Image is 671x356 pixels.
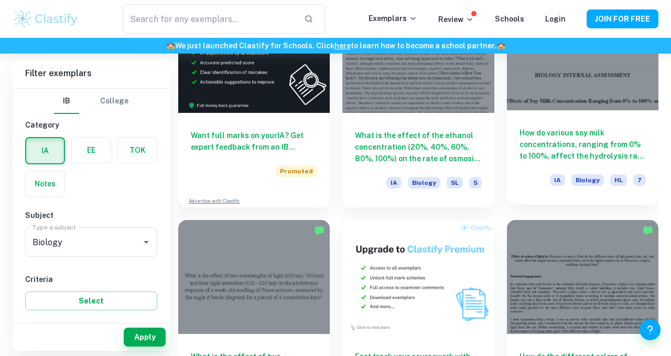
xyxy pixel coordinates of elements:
[54,89,79,114] button: IB
[355,130,481,164] h6: What is the effect of the ethanol concentration (20%, 40%, 60%, 80%, 100%) on the rate of osmosis...
[610,174,627,186] span: HL
[54,89,128,114] div: Filter type choice
[447,177,463,189] span: SL
[545,15,566,23] a: Login
[369,13,417,24] p: Exemplars
[2,40,669,51] h6: We just launched Clastify for Schools. Click to learn how to become a school partner.
[124,328,166,347] button: Apply
[189,197,240,205] a: Advertise with Clastify
[166,41,175,50] span: 🏫
[191,130,317,153] h6: Want full marks on your IA ? Get expert feedback from an IB examiner!
[438,14,474,25] p: Review
[550,174,565,186] span: IA
[640,319,661,340] button: Help and Feedback
[469,177,482,189] span: 5
[139,235,154,249] button: Open
[496,41,505,50] span: 🏫
[495,15,524,23] a: Schools
[123,4,296,34] input: Search for any exemplars...
[342,220,494,334] img: Thumbnail
[25,119,157,131] h6: Category
[72,138,111,163] button: EE
[25,210,157,221] h6: Subject
[118,138,157,163] button: TOK
[571,174,604,186] span: Biology
[25,291,157,310] button: Select
[13,8,79,29] img: Clastify logo
[520,127,646,162] h6: How do various soy milk concentrations, ranging from 0% to 100%, affect the hydrolysis rate of pr...
[408,177,440,189] span: Biology
[26,138,64,163] button: IA
[314,225,324,236] img: Marked
[643,225,653,236] img: Marked
[26,171,64,196] button: Notes
[587,9,658,28] button: JOIN FOR FREE
[100,89,128,114] button: College
[276,165,317,177] span: Promoted
[13,59,170,88] h6: Filter exemplars
[334,41,351,50] a: here
[25,274,157,285] h6: Criteria
[386,177,402,189] span: IA
[33,223,76,232] label: Type a subject
[633,174,646,186] span: 7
